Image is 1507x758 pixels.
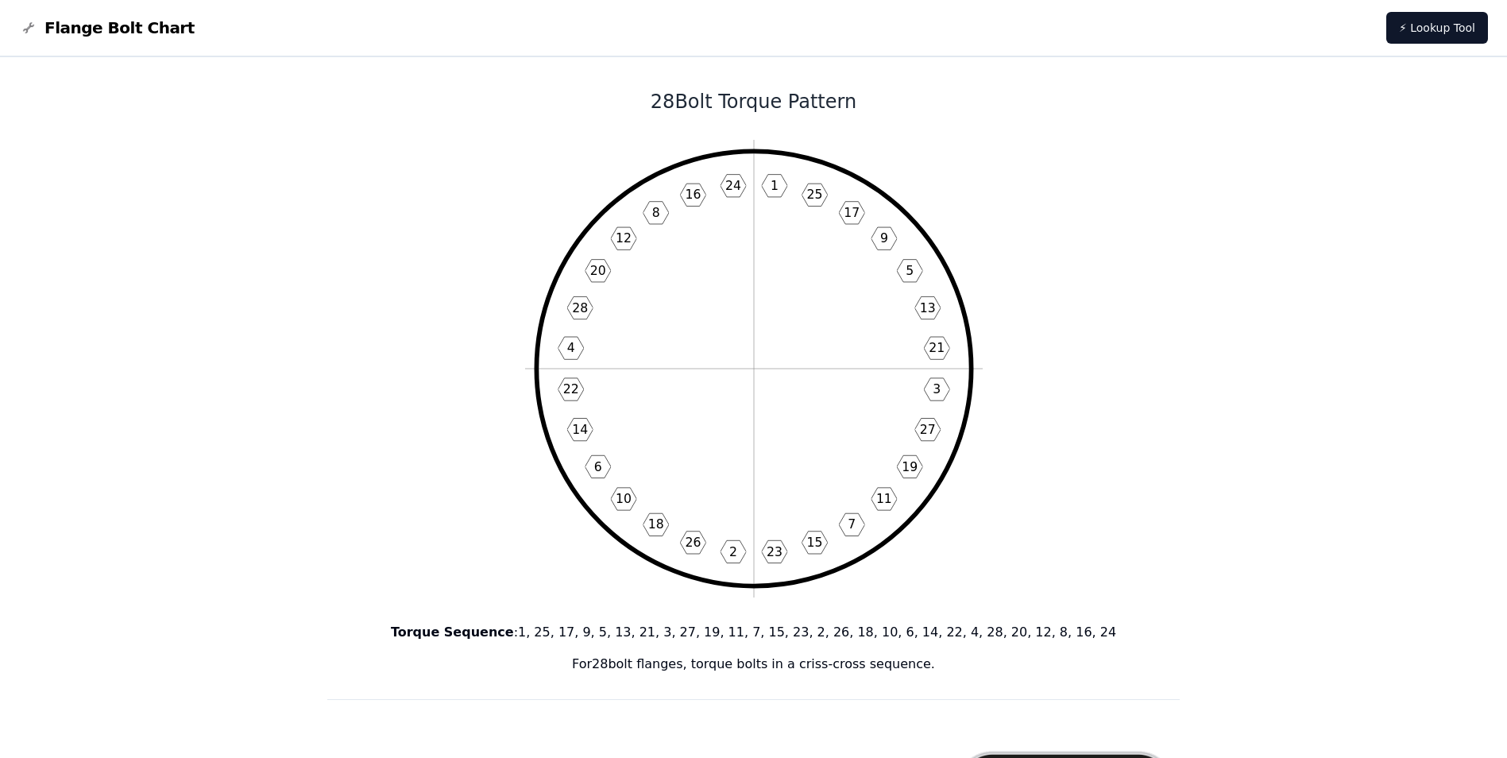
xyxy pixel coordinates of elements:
[875,491,891,506] text: 11
[919,422,935,437] text: 27
[919,300,935,315] text: 13
[844,205,860,220] text: 17
[1386,12,1488,44] a: ⚡ Lookup Tool
[806,187,822,202] text: 25
[616,230,632,246] text: 12
[327,89,1180,114] h1: 28 Bolt Torque Pattern
[616,491,632,506] text: 10
[19,18,38,37] img: Flange Bolt Chart Logo
[929,340,945,355] text: 21
[933,381,941,396] text: 3
[327,655,1180,674] p: For 28 bolt flanges, torque bolts in a criss-cross sequence.
[566,340,574,355] text: 4
[906,263,914,278] text: 5
[729,544,737,559] text: 2
[562,381,578,396] text: 22
[19,17,195,39] a: Flange Bolt Chart LogoFlange Bolt Chart
[685,535,701,550] text: 26
[902,459,918,474] text: 19
[879,230,887,246] text: 9
[589,263,605,278] text: 20
[647,516,663,532] text: 18
[685,187,701,202] text: 16
[806,535,822,550] text: 15
[725,178,741,193] text: 24
[572,300,588,315] text: 28
[391,625,514,640] b: Torque Sequence
[327,623,1180,642] p: : 1, 25, 17, 9, 5, 13, 21, 3, 27, 19, 11, 7, 15, 23, 2, 26, 18, 10, 6, 14, 22, 4, 28, 20, 12, 8, ...
[651,205,659,220] text: 8
[766,544,782,559] text: 23
[572,422,588,437] text: 14
[848,516,856,532] text: 7
[44,17,195,39] span: Flange Bolt Chart
[593,459,601,474] text: 6
[770,178,778,193] text: 1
